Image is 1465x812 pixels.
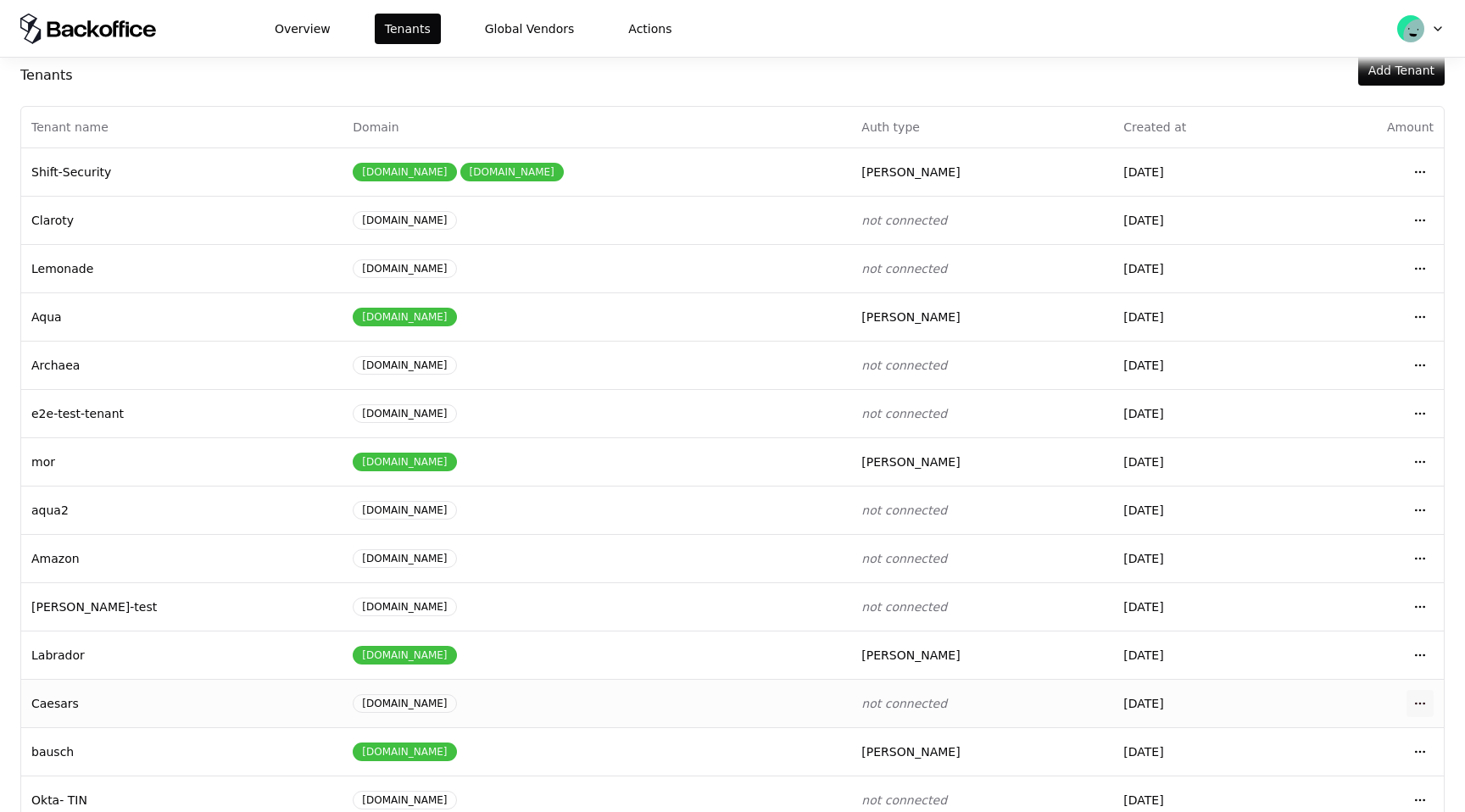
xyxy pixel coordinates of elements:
[861,648,960,662] span: [PERSON_NAME]
[353,308,456,326] div: [DOMAIN_NAME]
[1113,341,1296,389] td: [DATE]
[21,196,343,244] td: Claroty
[21,244,343,292] td: Lemonade
[21,341,343,389] td: Archaea
[21,486,343,534] td: aqua2
[375,14,441,44] button: Tenants
[21,679,343,727] td: Caesars
[861,697,947,710] span: not connected
[353,646,456,665] div: [DOMAIN_NAME]
[861,214,947,227] span: not connected
[21,147,343,196] td: Shift-Security
[353,598,456,616] div: [DOMAIN_NAME]
[861,793,947,807] span: not connected
[475,14,585,44] button: Global Vendors
[21,727,343,776] td: bausch
[21,534,343,582] td: Amazon
[1113,244,1296,292] td: [DATE]
[1113,727,1296,776] td: [DATE]
[353,404,456,423] div: [DOMAIN_NAME]
[1113,292,1296,341] td: [DATE]
[21,437,343,486] td: mor
[1113,582,1296,631] td: [DATE]
[861,745,960,759] span: [PERSON_NAME]
[861,552,947,565] span: not connected
[861,359,947,372] span: not connected
[861,262,947,275] span: not connected
[353,501,456,520] div: [DOMAIN_NAME]
[861,600,947,614] span: not connected
[353,211,456,230] div: [DOMAIN_NAME]
[1113,437,1296,486] td: [DATE]
[353,742,456,761] div: [DOMAIN_NAME]
[21,631,343,679] td: Labrador
[861,165,960,179] span: [PERSON_NAME]
[353,453,456,471] div: [DOMAIN_NAME]
[1113,147,1296,196] td: [DATE]
[353,259,456,278] div: [DOMAIN_NAME]
[861,503,947,517] span: not connected
[343,107,851,147] th: Domain
[1113,107,1296,147] th: Created at
[21,107,343,147] th: Tenant name
[1113,631,1296,679] td: [DATE]
[1358,55,1445,86] button: Add Tenant
[353,356,456,375] div: [DOMAIN_NAME]
[861,455,960,469] span: [PERSON_NAME]
[1296,107,1444,147] th: Amount
[460,163,564,181] div: [DOMAIN_NAME]
[618,14,682,44] button: Actions
[353,163,456,181] div: [DOMAIN_NAME]
[1113,196,1296,244] td: [DATE]
[353,791,456,809] div: [DOMAIN_NAME]
[353,694,456,713] div: [DOMAIN_NAME]
[861,310,960,324] span: [PERSON_NAME]
[1113,534,1296,582] td: [DATE]
[1113,486,1296,534] td: [DATE]
[21,582,343,631] td: [PERSON_NAME]-test
[21,389,343,437] td: e2e-test-tenant
[21,292,343,341] td: Aqua
[861,407,947,420] span: not connected
[851,107,1113,147] th: Auth type
[1113,389,1296,437] td: [DATE]
[265,14,341,44] button: Overview
[353,549,456,568] div: [DOMAIN_NAME]
[1113,679,1296,727] td: [DATE]
[20,65,73,86] div: Tenants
